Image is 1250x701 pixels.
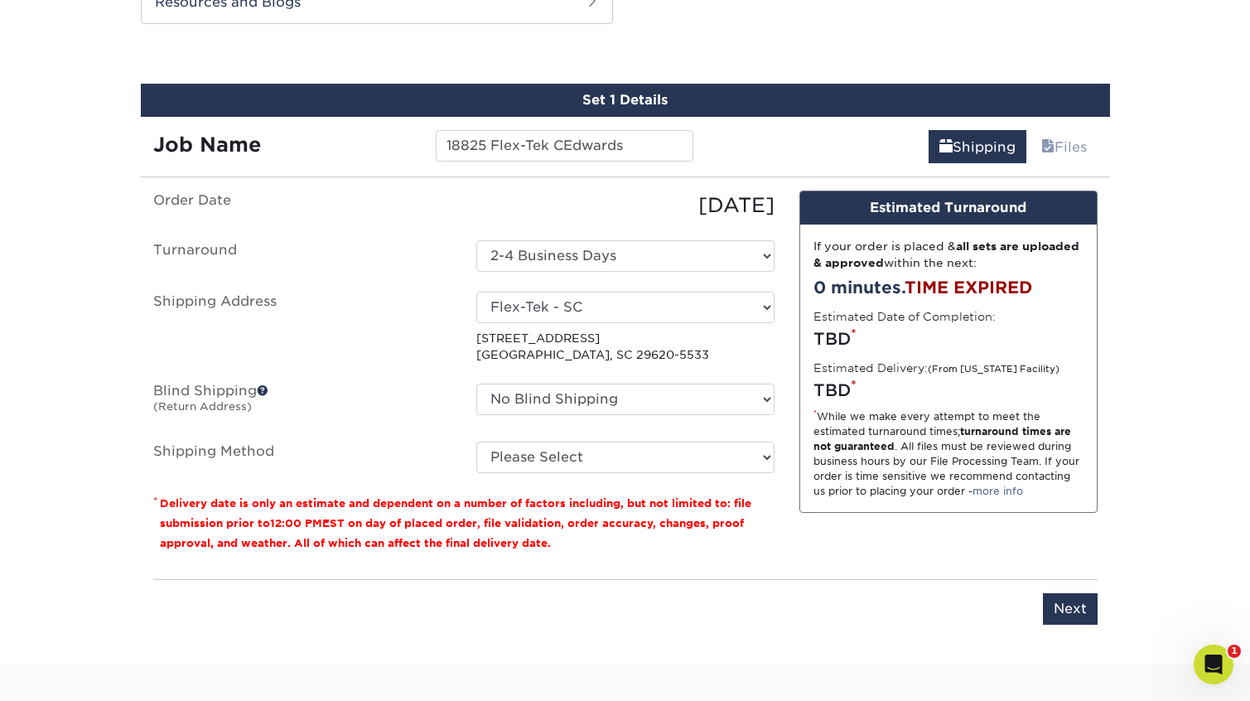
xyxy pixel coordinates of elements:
[929,130,1026,163] a: Shipping
[813,275,1083,300] div: 0 minutes.
[476,330,775,364] p: [STREET_ADDRESS] [GEOGRAPHIC_DATA], SC 29620-5533
[141,191,464,220] label: Order Date
[813,378,1083,403] div: TBD
[972,485,1023,497] a: more info
[939,139,953,155] span: shipping
[905,278,1032,297] span: TIME EXPIRED
[270,517,322,529] span: 12:00 PM
[1030,130,1098,163] a: Files
[141,292,464,364] label: Shipping Address
[813,326,1083,351] div: TBD
[160,497,751,549] small: Delivery date is only an estimate and dependent on a number of factors including, but not limited...
[1194,645,1233,684] iframe: Intercom live chat
[1043,593,1098,625] input: Next
[813,360,1059,376] label: Estimated Delivery:
[141,240,464,272] label: Turnaround
[141,442,464,473] label: Shipping Method
[1228,645,1241,658] span: 1
[800,191,1097,225] div: Estimated Turnaround
[464,191,787,220] div: [DATE]
[813,308,996,325] label: Estimated Date of Completion:
[813,238,1083,272] div: If your order is placed & within the next:
[928,364,1059,375] small: (From [US_STATE] Facility)
[813,425,1071,452] strong: turnaround times are not guaranteed
[141,384,464,422] label: Blind Shipping
[813,409,1083,499] div: While we make every attempt to meet the estimated turnaround times; . All files must be reviewed ...
[436,130,693,162] input: Enter a job name
[153,133,261,157] strong: Job Name
[1041,139,1055,155] span: files
[141,84,1110,117] div: Set 1 Details
[153,400,252,413] small: (Return Address)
